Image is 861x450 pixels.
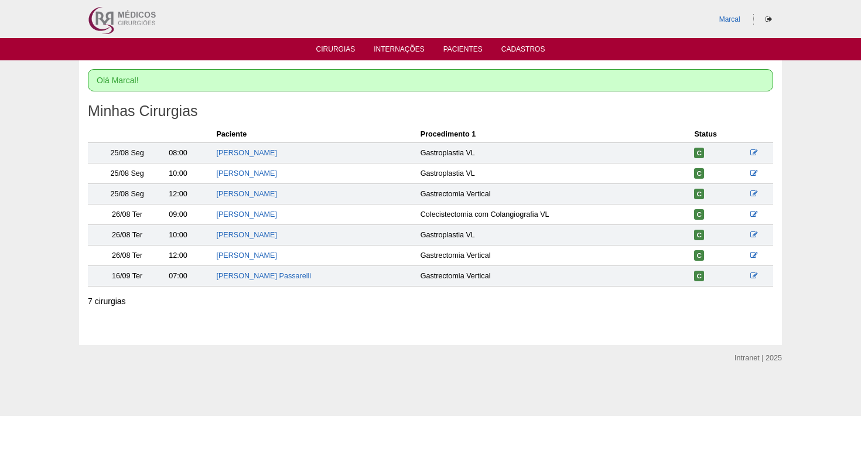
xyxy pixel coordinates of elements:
span: 26/08 Ter [112,251,142,260]
a: [PERSON_NAME] [216,210,277,219]
span: Confirmada [694,148,704,158]
a: [PERSON_NAME] [216,190,277,198]
span: Confirmada [694,230,704,240]
a: Editar [750,272,758,280]
td: Gastrectomia Vertical [418,245,692,265]
i: Sair [766,16,772,23]
span: 25/08 Seg [110,149,143,157]
a: Editar [750,251,758,260]
span: 09:00 [169,210,187,219]
span: Confirmada [694,189,704,199]
a: [PERSON_NAME] [216,231,277,239]
span: 25/08 Seg [110,169,143,178]
span: Confirmada [694,168,704,179]
a: Editar [750,231,758,239]
a: [PERSON_NAME] [216,251,277,260]
span: 25/08 Seg [110,190,143,198]
span: Confirmada [694,209,704,220]
th: Procedimento 1 [418,126,692,143]
span: Confirmada [694,271,704,281]
th: Paciente [214,126,418,143]
a: Cadastros [501,45,545,57]
td: Gastrectomia Vertical [418,265,692,286]
span: 16/09 Ter [112,272,142,280]
span: 12:00 [169,190,187,198]
span: 10:00 [169,231,187,239]
a: Internações [374,45,425,57]
a: [PERSON_NAME] Passarelli [216,272,311,280]
span: 12:00 [169,251,187,260]
span: Confirmada [694,250,704,261]
span: 26/08 Ter [112,231,142,239]
td: Gastroplastia VL [418,142,692,163]
span: 26/08 Ter [112,210,142,219]
a: Cirurgias [316,45,356,57]
a: Pacientes [443,45,483,57]
span: 07:00 [169,272,187,280]
span: 10:00 [169,169,187,178]
span: 08:00 [169,149,187,157]
a: Editar [750,190,758,198]
a: Editar [750,169,758,178]
div: Intranet | 2025 [734,352,782,364]
a: [PERSON_NAME] [216,169,277,178]
a: Editar [750,149,758,157]
a: Editar [750,210,758,219]
div: 7 cirurgias [88,295,773,307]
td: Gastrectomia Vertical [418,183,692,204]
a: [PERSON_NAME] [216,149,277,157]
td: Gastroplastia VL [418,163,692,183]
div: Olá Marcal! [88,69,773,91]
h1: Minhas Cirurgias [88,104,773,118]
th: Status [692,126,747,143]
td: Gastroplastia VL [418,224,692,245]
a: Marcal [719,15,740,23]
td: Colecistectomia com Colangiografia VL [418,204,692,224]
